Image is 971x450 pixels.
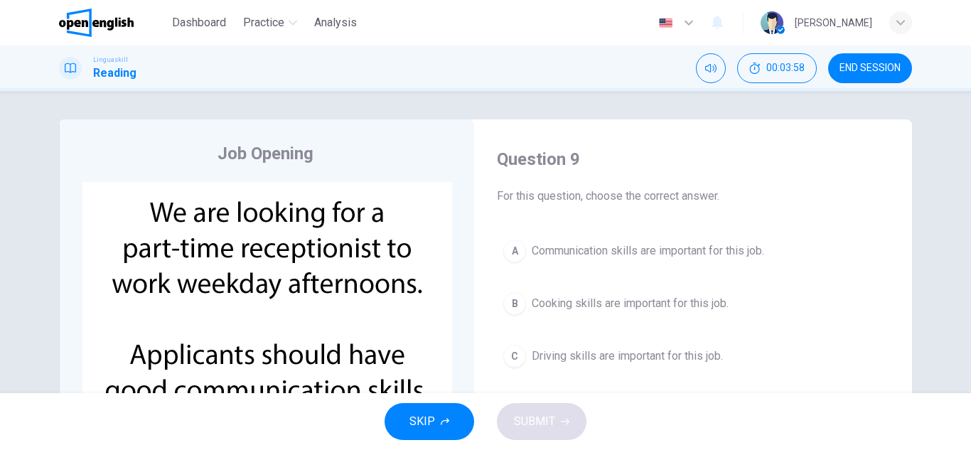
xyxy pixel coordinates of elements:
div: Hide [737,53,817,83]
button: SKIP [385,403,474,440]
span: Linguaskill [93,55,128,65]
button: Analysis [309,10,363,36]
img: en [657,18,675,28]
div: [PERSON_NAME] [795,14,872,31]
span: Cooking skills are important for this job. [532,295,729,312]
div: B [503,292,526,315]
span: Dashboard [172,14,226,31]
button: Dashboard [166,10,232,36]
span: 00:03:58 [766,63,805,74]
button: ACommunication skills are important for this job. [497,233,889,269]
span: Driving skills are important for this job. [532,348,723,365]
div: C [503,345,526,368]
span: END SESSION [839,63,901,74]
div: Mute [696,53,726,83]
img: OpenEnglish logo [59,9,134,37]
button: BCooking skills are important for this job. [497,286,889,321]
h1: Reading [93,65,136,82]
h4: Question 9 [497,148,889,171]
img: Profile picture [761,11,783,34]
a: OpenEnglish logo [59,9,166,37]
span: For this question, choose the correct answer. [497,188,889,205]
span: Practice [243,14,284,31]
button: END SESSION [828,53,912,83]
span: Analysis [314,14,357,31]
button: CDriving skills are important for this job. [497,338,889,374]
span: Communication skills are important for this job. [532,242,764,259]
button: 00:03:58 [737,53,817,83]
h4: Job Opening [218,142,313,165]
span: SKIP [409,412,435,432]
div: A [503,240,526,262]
button: Practice [237,10,303,36]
